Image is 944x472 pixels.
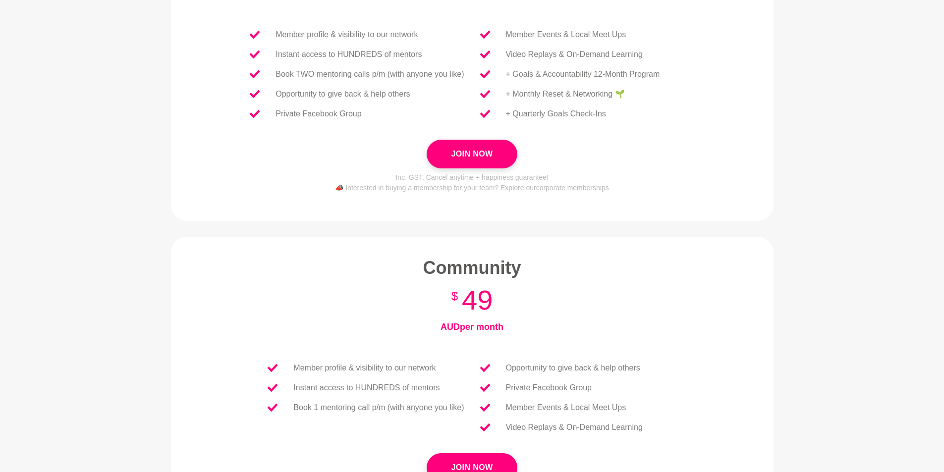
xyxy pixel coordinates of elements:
p: Member profile & visibility to our network [276,29,418,41]
button: Join Now [427,140,517,168]
p: Video Replays & On-Demand Learning [506,421,643,433]
p: Book TWO mentoring calls p/m (with anyone you like) [276,68,464,80]
h4: AUD per month [234,321,710,333]
h3: 49 [234,283,710,317]
p: Video Replays & On-Demand Learning [506,49,643,60]
p: Member profile & visibility to our network [293,362,436,374]
p: Instant access to HUNDREDS of mentors [293,382,440,394]
p: Opportunity to give back & help others [276,88,410,100]
p: Member Events & Local Meet Ups [506,402,626,414]
p: Instant access to HUNDREDS of mentors [276,49,422,60]
p: Member Events & Local Meet Ups [506,29,626,41]
h2: Community [234,257,710,279]
p: Private Facebook Group [276,108,361,120]
p: Private Facebook Group [506,382,592,394]
p: 📣 Interested in buying a membership for your team? Explore our [234,183,710,193]
p: + Quarterly Goals Check-Ins [506,108,606,120]
a: corporate memberships [536,184,609,192]
p: Inc. GST. Cancel anytime + happiness guarantee! [234,172,710,183]
p: + Goals & Accountability 12-Month Program [506,68,660,80]
p: + Monthly Reset & Networking 🌱 [506,88,625,100]
p: Book 1 mentoring call p/m (with anyone you like) [293,402,464,414]
p: Opportunity to give back & help others [506,362,640,374]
